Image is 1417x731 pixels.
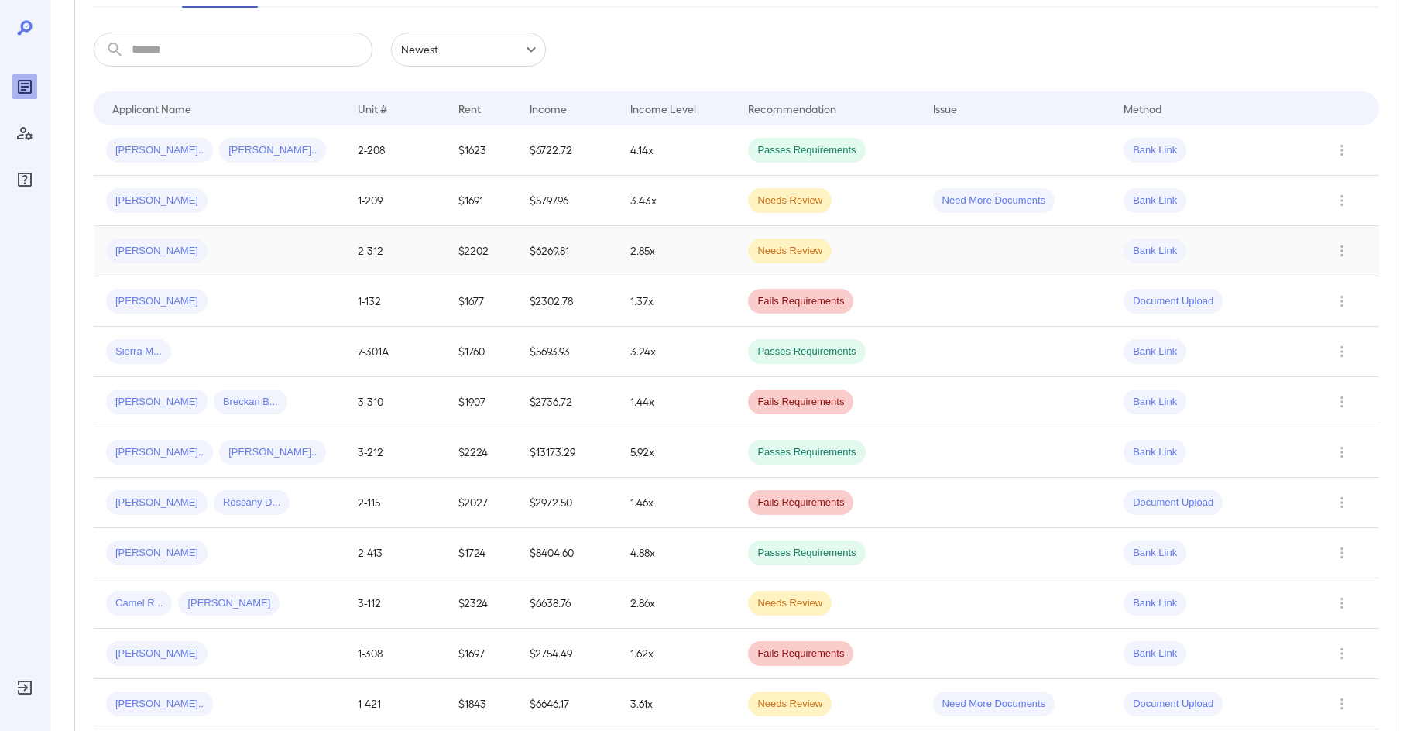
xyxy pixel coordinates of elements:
[112,99,191,118] div: Applicant Name
[1124,546,1186,561] span: Bank Link
[618,377,736,427] td: 1.44x
[1330,591,1354,616] button: Row Actions
[618,427,736,478] td: 5.92x
[1124,244,1186,259] span: Bank Link
[1124,143,1186,158] span: Bank Link
[618,629,736,679] td: 1.62x
[214,496,290,510] span: Rossany D...
[446,528,517,578] td: $1724
[1124,496,1223,510] span: Document Upload
[391,33,546,67] div: Newest
[345,226,446,276] td: 2-312
[12,74,37,99] div: Reports
[517,226,618,276] td: $6269.81
[106,345,171,359] span: Sierra M...
[106,647,208,661] span: [PERSON_NAME]
[748,496,853,510] span: Fails Requirements
[1124,697,1223,712] span: Document Upload
[446,679,517,729] td: $1843
[748,596,832,611] span: Needs Review
[106,546,208,561] span: [PERSON_NAME]
[106,294,208,309] span: [PERSON_NAME]
[748,445,865,460] span: Passes Requirements
[748,143,865,158] span: Passes Requirements
[1330,541,1354,565] button: Row Actions
[219,445,326,460] span: [PERSON_NAME]..
[446,629,517,679] td: $1697
[12,121,37,146] div: Manage Users
[748,647,853,661] span: Fails Requirements
[517,276,618,327] td: $2302.78
[345,578,446,629] td: 3-112
[106,194,208,208] span: [PERSON_NAME]
[12,675,37,700] div: Log Out
[1330,440,1354,465] button: Row Actions
[345,478,446,528] td: 2-115
[517,377,618,427] td: $2736.72
[630,99,696,118] div: Income Level
[345,679,446,729] td: 1-421
[345,528,446,578] td: 2-413
[748,395,853,410] span: Fails Requirements
[1124,395,1186,410] span: Bank Link
[1124,99,1161,118] div: Method
[178,596,280,611] span: [PERSON_NAME]
[618,679,736,729] td: 3.61x
[219,143,326,158] span: [PERSON_NAME]..
[345,176,446,226] td: 1-209
[1124,445,1186,460] span: Bank Link
[748,244,832,259] span: Needs Review
[618,276,736,327] td: 1.37x
[748,294,853,309] span: Fails Requirements
[517,327,618,377] td: $5693.93
[1330,138,1354,163] button: Row Actions
[345,377,446,427] td: 3-310
[517,629,618,679] td: $2754.49
[517,578,618,629] td: $6638.76
[1330,339,1354,364] button: Row Actions
[446,427,517,478] td: $2224
[1330,641,1354,666] button: Row Actions
[446,327,517,377] td: $1760
[748,345,865,359] span: Passes Requirements
[1330,490,1354,515] button: Row Actions
[933,194,1055,208] span: Need More Documents
[106,143,213,158] span: [PERSON_NAME]..
[446,125,517,176] td: $1623
[530,99,567,118] div: Income
[446,176,517,226] td: $1691
[618,176,736,226] td: 3.43x
[517,125,618,176] td: $6722.72
[458,99,483,118] div: Rent
[446,377,517,427] td: $1907
[1330,692,1354,716] button: Row Actions
[106,445,213,460] span: [PERSON_NAME]..
[618,125,736,176] td: 4.14x
[517,427,618,478] td: $13173.29
[618,226,736,276] td: 2.85x
[446,276,517,327] td: $1677
[1124,294,1223,309] span: Document Upload
[618,478,736,528] td: 1.46x
[446,478,517,528] td: $2027
[1124,647,1186,661] span: Bank Link
[106,395,208,410] span: [PERSON_NAME]
[106,596,172,611] span: Camel R...
[618,528,736,578] td: 4.88x
[106,496,208,510] span: [PERSON_NAME]
[748,697,832,712] span: Needs Review
[106,697,213,712] span: [PERSON_NAME]..
[106,244,208,259] span: [PERSON_NAME]
[12,167,37,192] div: FAQ
[345,327,446,377] td: 7-301A
[214,395,287,410] span: Breckan B...
[933,697,1055,712] span: Need More Documents
[1330,188,1354,213] button: Row Actions
[748,546,865,561] span: Passes Requirements
[345,427,446,478] td: 3-212
[618,578,736,629] td: 2.86x
[1330,239,1354,263] button: Row Actions
[748,99,836,118] div: Recommendation
[618,327,736,377] td: 3.24x
[1330,289,1354,314] button: Row Actions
